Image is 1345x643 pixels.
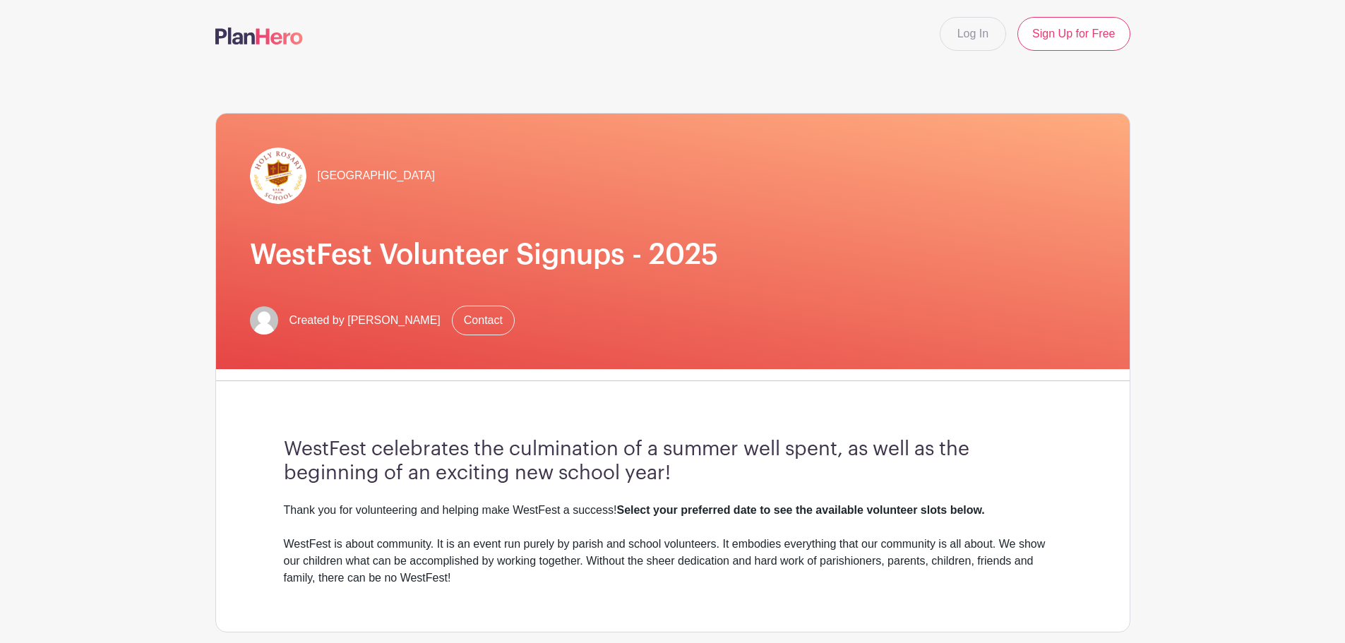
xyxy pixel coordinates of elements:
h1: WestFest Volunteer Signups - 2025 [250,238,1096,272]
div: Thank you for volunteering and helping make WestFest a success! [284,502,1062,519]
img: hr-logo-circle.png [250,148,306,204]
img: logo-507f7623f17ff9eddc593b1ce0a138ce2505c220e1c5a4e2b4648c50719b7d32.svg [215,28,303,44]
h3: WestFest celebrates the culmination of a summer well spent, as well as the beginning of an exciti... [284,438,1062,485]
span: [GEOGRAPHIC_DATA] [318,167,436,184]
a: Contact [452,306,515,335]
img: default-ce2991bfa6775e67f084385cd625a349d9dcbb7a52a09fb2fda1e96e2d18dcdb.png [250,306,278,335]
a: Sign Up for Free [1017,17,1130,51]
strong: Select your preferred date to see the available volunteer slots below. [616,504,984,516]
span: Created by [PERSON_NAME] [289,312,441,329]
div: WestFest is about community. It is an event run purely by parish and school volunteers. It embodi... [284,536,1062,587]
a: Log In [940,17,1006,51]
